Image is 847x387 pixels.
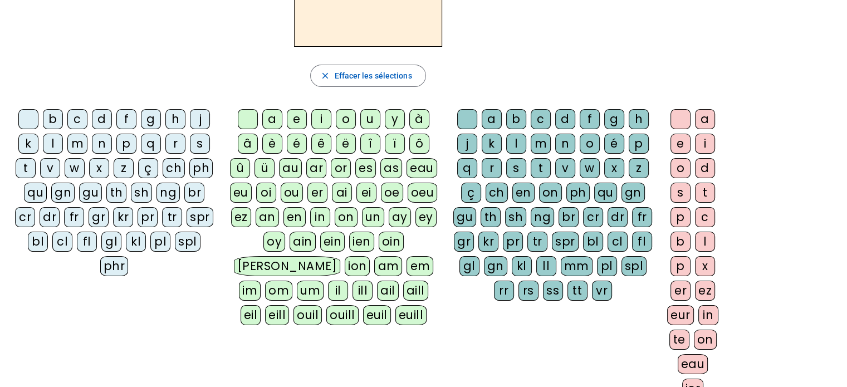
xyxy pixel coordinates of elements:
[567,281,587,301] div: tt
[629,134,649,154] div: p
[482,134,502,154] div: k
[505,207,526,227] div: sh
[89,158,109,178] div: x
[40,207,60,227] div: dr
[555,134,575,154] div: n
[629,158,649,178] div: z
[184,183,204,203] div: br
[290,232,316,252] div: ain
[283,207,306,227] div: en
[150,232,170,252] div: pl
[51,183,75,203] div: gn
[583,207,603,227] div: cr
[190,109,210,129] div: j
[407,256,433,276] div: em
[335,207,358,227] div: on
[175,232,200,252] div: spl
[580,109,600,129] div: f
[594,183,617,203] div: qu
[597,256,617,276] div: pl
[694,330,717,350] div: on
[352,281,373,301] div: ill
[138,207,158,227] div: pr
[621,256,647,276] div: spl
[165,109,185,129] div: h
[478,232,498,252] div: kr
[92,109,112,129] div: d
[349,232,374,252] div: ien
[385,109,405,129] div: y
[670,232,691,252] div: b
[559,207,579,227] div: br
[141,134,161,154] div: q
[262,109,282,129] div: a
[453,207,476,227] div: gu
[670,281,691,301] div: er
[265,305,289,325] div: eill
[163,158,185,178] div: ch
[415,207,437,227] div: ey
[695,207,715,227] div: c
[65,158,85,178] div: w
[695,281,715,301] div: ez
[15,207,35,227] div: cr
[484,256,507,276] div: gn
[583,232,603,252] div: bl
[141,109,161,129] div: g
[454,232,474,252] div: gr
[131,183,152,203] div: sh
[256,207,279,227] div: an
[138,158,158,178] div: ç
[461,183,481,203] div: ç
[114,158,134,178] div: z
[189,158,213,178] div: ph
[320,71,330,81] mat-icon: close
[695,134,715,154] div: i
[670,256,691,276] div: p
[328,281,348,301] div: il
[604,134,624,154] div: é
[580,134,600,154] div: o
[512,183,535,203] div: en
[608,207,628,227] div: dr
[667,305,694,325] div: eur
[241,305,261,325] div: eil
[552,232,579,252] div: spr
[336,109,356,129] div: o
[64,207,84,227] div: fr
[360,134,380,154] div: î
[116,109,136,129] div: f
[77,232,97,252] div: fl
[265,281,292,301] div: om
[482,109,502,129] div: a
[320,232,345,252] div: ein
[331,158,351,178] div: or
[670,158,691,178] div: o
[632,232,652,252] div: fl
[608,232,628,252] div: cl
[543,281,563,301] div: ss
[580,158,600,178] div: w
[403,281,428,301] div: aill
[408,183,438,203] div: oeu
[669,330,689,350] div: te
[670,207,691,227] div: p
[162,207,182,227] div: tr
[670,134,691,154] div: e
[632,207,652,227] div: fr
[262,134,282,154] div: è
[695,232,715,252] div: l
[385,134,405,154] div: ï
[695,109,715,129] div: a
[234,256,340,276] div: [PERSON_NAME]
[531,109,551,129] div: c
[555,158,575,178] div: v
[566,183,590,203] div: ph
[362,207,384,227] div: un
[407,158,437,178] div: eau
[621,183,645,203] div: gn
[604,158,624,178] div: x
[306,158,326,178] div: ar
[67,134,87,154] div: m
[506,158,526,178] div: s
